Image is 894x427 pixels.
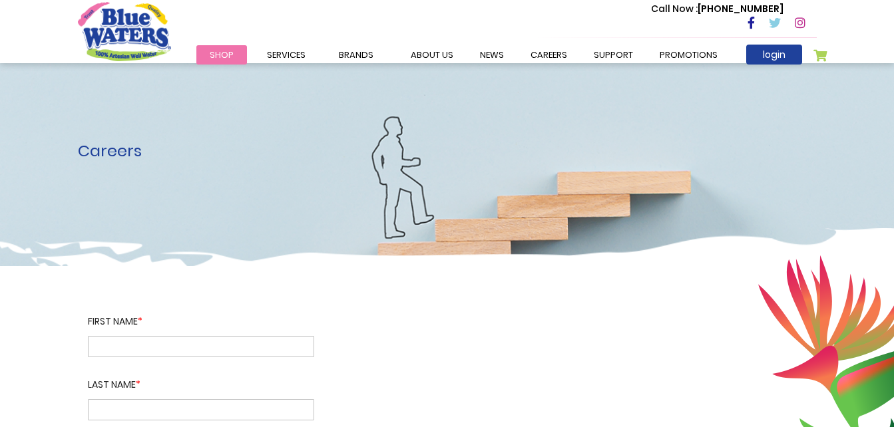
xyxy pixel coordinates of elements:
[78,2,171,61] a: store logo
[746,45,802,65] a: login
[88,357,314,399] label: Last Name
[580,45,646,65] a: support
[339,49,373,61] span: Brands
[78,142,817,161] h1: Careers
[267,49,306,61] span: Services
[210,49,234,61] span: Shop
[651,2,783,16] p: [PHONE_NUMBER]
[467,45,517,65] a: News
[397,45,467,65] a: about us
[517,45,580,65] a: careers
[88,315,314,336] label: First name
[651,2,698,15] span: Call Now :
[646,45,731,65] a: Promotions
